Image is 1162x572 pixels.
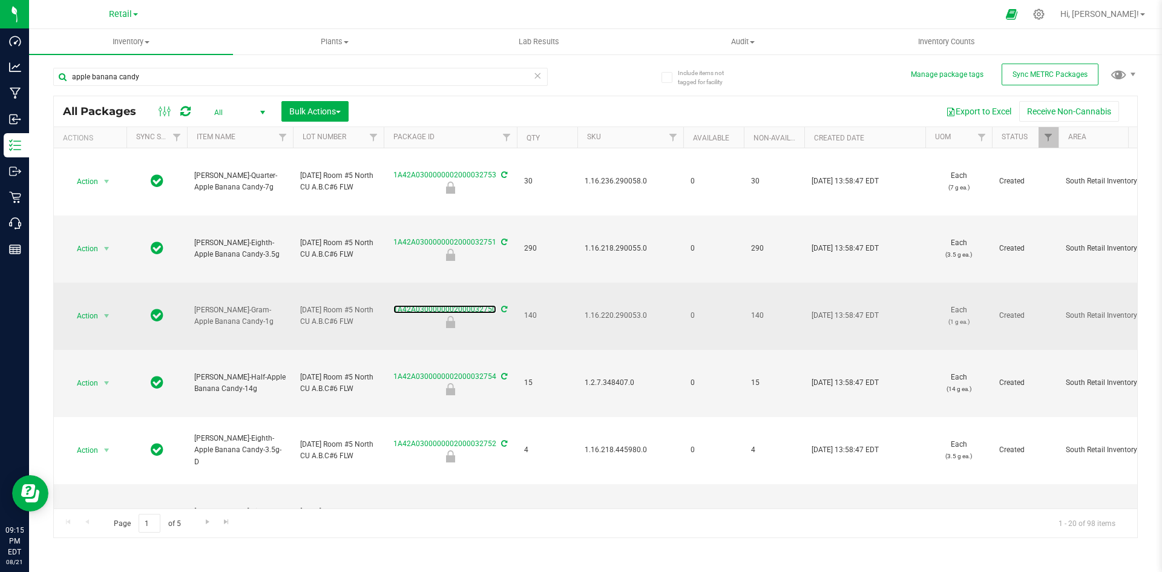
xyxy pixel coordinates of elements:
[393,133,435,141] a: Package ID
[99,307,114,324] span: select
[63,134,122,142] div: Actions
[9,61,21,73] inline-svg: Analytics
[273,127,293,148] a: Filter
[642,36,844,47] span: Audit
[393,171,496,179] a: 1A42A0300000002000032753
[300,304,376,327] span: [DATE] Room #5 North CU A.B.C#6 FLW
[902,36,991,47] span: Inventory Counts
[382,316,519,328] div: Newly Received
[1068,133,1086,141] a: Area
[999,444,1051,456] span: Created
[66,173,99,190] span: Action
[199,514,216,530] a: Go to the next page
[814,134,864,142] a: Created Date
[382,383,519,395] div: Newly Received
[1066,377,1142,389] span: South Retail Inventory
[393,439,496,448] a: 1A42A0300000002000032752
[300,372,376,395] span: [DATE] Room #5 North CU A.B.C#6 FLW
[1049,514,1125,532] span: 1 - 20 of 98 items
[136,133,183,141] a: Sync Status
[751,176,797,187] span: 30
[303,133,346,141] a: Lot Number
[999,377,1051,389] span: Created
[289,107,341,116] span: Bulk Actions
[194,433,286,468] span: [PERSON_NAME]-Eighth-Apple Banana Candy-3.5g-D
[935,133,951,141] a: UOM
[29,29,233,54] a: Inventory
[66,375,99,392] span: Action
[933,170,985,193] span: Each
[524,377,570,389] span: 15
[233,29,437,54] a: Plants
[998,2,1025,26] span: Open Ecommerce Menu
[524,444,570,456] span: 4
[691,243,737,254] span: 0
[9,35,21,47] inline-svg: Dashboard
[99,375,114,392] span: select
[751,377,797,389] span: 15
[197,133,235,141] a: Item Name
[972,127,992,148] a: Filter
[9,191,21,203] inline-svg: Retail
[218,514,235,530] a: Go to the last page
[281,101,349,122] button: Bulk Actions
[9,243,21,255] inline-svg: Reports
[5,525,24,557] p: 09:15 PM EDT
[9,113,21,125] inline-svg: Inbound
[99,173,114,190] span: select
[29,36,233,47] span: Inventory
[139,514,160,533] input: 1
[53,68,548,86] input: Search Package ID, Item Name, SKU, Lot or Part Number...
[300,439,376,462] span: [DATE] Room #5 North CU A.B.C#6 FLW
[933,237,985,260] span: Each
[1066,310,1142,321] span: South Retail Inventory
[524,176,570,187] span: 30
[933,439,985,462] span: Each
[9,217,21,229] inline-svg: Call Center
[691,444,737,456] span: 0
[63,105,148,118] span: All Packages
[751,243,797,254] span: 290
[1066,444,1142,456] span: South Retail Inventory
[691,377,737,389] span: 0
[382,450,519,462] div: Newly Received
[194,506,286,529] span: [PERSON_NAME]-Eighth-Apple Banana Candy-3.5g
[300,237,376,260] span: [DATE] Room #5 North CU A.B.C#6 FLW
[502,36,576,47] span: Lab Results
[753,134,807,142] a: Non-Available
[497,127,517,148] a: Filter
[66,442,99,459] span: Action
[382,182,519,194] div: Newly Received
[1066,243,1142,254] span: South Retail Inventory
[5,557,24,567] p: 08/21
[9,87,21,99] inline-svg: Manufacturing
[999,176,1051,187] span: Created
[12,475,48,511] iframe: Resource center
[499,171,507,179] span: Sync from Compliance System
[585,243,676,254] span: 1.16.218.290055.0
[1002,64,1098,85] button: Sync METRC Packages
[151,173,163,189] span: In Sync
[499,372,507,381] span: Sync from Compliance System
[194,170,286,193] span: [PERSON_NAME]-Quarter-Apple Banana Candy-7g
[933,249,985,260] p: (3.5 g ea.)
[151,374,163,391] span: In Sync
[99,442,114,459] span: select
[393,238,496,246] a: 1A42A0300000002000032751
[66,240,99,257] span: Action
[167,127,187,148] a: Filter
[151,307,163,324] span: In Sync
[66,307,99,324] span: Action
[999,243,1051,254] span: Created
[641,29,845,54] a: Audit
[691,176,737,187] span: 0
[933,316,985,327] p: (1 g ea.)
[812,444,879,456] span: [DATE] 13:58:47 EDT
[499,238,507,246] span: Sync from Compliance System
[300,170,376,193] span: [DATE] Room #5 North CU A.B.C#6 FLW
[812,310,879,321] span: [DATE] 13:58:47 EDT
[812,243,879,254] span: [DATE] 13:58:47 EDT
[194,304,286,327] span: [PERSON_NAME]-Gram-Apple Banana Candy-1g
[1060,9,1139,19] span: Hi, [PERSON_NAME]!
[587,133,601,141] a: SKU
